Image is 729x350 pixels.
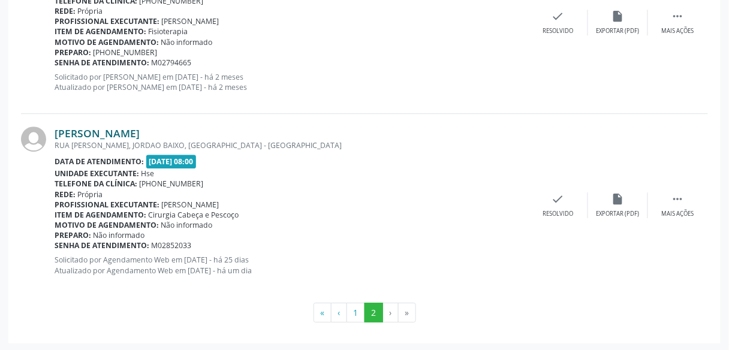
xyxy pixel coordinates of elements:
b: Telefone da clínica: [55,179,137,189]
span: Própria [78,6,103,16]
b: Profissional executante: [55,16,159,26]
p: Solicitado por Agendamento Web em [DATE] - há 25 dias Atualizado por Agendamento Web em [DATE] - ... [55,255,528,275]
b: Item de agendamento: [55,210,146,220]
div: Mais ações [662,210,694,218]
span: [PERSON_NAME] [162,16,219,26]
b: Data de atendimento: [55,156,144,167]
span: [DATE] 08:00 [146,155,197,168]
i:  [671,192,685,206]
div: RUA [PERSON_NAME], JORDAO BAIXO, [GEOGRAPHIC_DATA] - [GEOGRAPHIC_DATA] [55,140,528,150]
i: check [552,10,565,23]
b: Rede: [55,6,76,16]
b: Unidade executante: [55,168,139,179]
b: Profissional executante: [55,200,159,210]
span: Fisioterapia [149,26,188,37]
span: Não informado [161,37,213,47]
b: Senha de atendimento: [55,240,149,251]
p: Solicitado por [PERSON_NAME] em [DATE] - há 2 meses Atualizado por [PERSON_NAME] em [DATE] - há 2... [55,72,528,92]
span: Não informado [161,220,213,230]
div: Mais ações [662,27,694,35]
b: Motivo de agendamento: [55,220,159,230]
div: Resolvido [543,210,573,218]
i:  [671,10,685,23]
b: Senha de atendimento: [55,58,149,68]
button: Go to page 1 [347,303,365,323]
span: Hse [141,168,155,179]
span: Própria [78,189,103,200]
i: insert_drive_file [611,10,625,23]
img: img [21,126,46,152]
button: Go to previous page [331,303,347,323]
span: [PHONE_NUMBER] [94,47,158,58]
button: Go to page 2 [365,303,383,323]
span: Cirurgia Cabeça e Pescoço [149,210,239,220]
i: check [552,192,565,206]
a: [PERSON_NAME] [55,126,140,140]
ul: Pagination [21,303,708,323]
span: [PERSON_NAME] [162,200,219,210]
i: insert_drive_file [611,192,625,206]
span: Não informado [94,230,145,240]
span: M02794665 [152,58,192,68]
button: Go to first page [314,303,332,323]
div: Exportar (PDF) [597,27,640,35]
div: Exportar (PDF) [597,210,640,218]
b: Preparo: [55,230,91,240]
b: Item de agendamento: [55,26,146,37]
b: Motivo de agendamento: [55,37,159,47]
b: Preparo: [55,47,91,58]
span: [PHONE_NUMBER] [140,179,204,189]
div: Resolvido [543,27,573,35]
b: Rede: [55,189,76,200]
span: M02852033 [152,240,192,251]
